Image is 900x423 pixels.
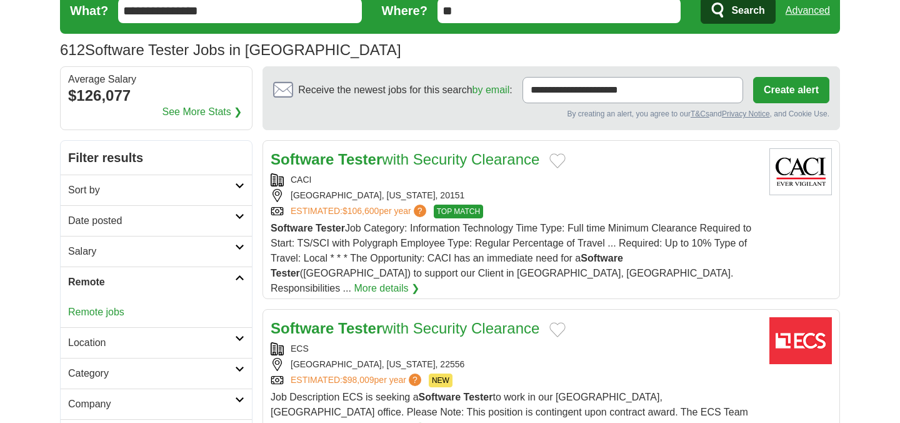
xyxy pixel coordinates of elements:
[434,205,483,218] span: TOP MATCH
[271,358,759,371] div: [GEOGRAPHIC_DATA], [US_STATE], 22556
[68,244,235,259] h2: Salary
[68,397,235,412] h2: Company
[271,223,313,233] strong: Software
[691,110,709,118] a: T&Cs
[342,206,379,216] span: $106,600
[429,374,452,387] span: NEW
[419,392,461,402] strong: Software
[68,213,235,228] h2: Date posted
[68,275,235,290] h2: Remote
[342,375,374,385] span: $98,009
[68,74,244,84] div: Average Salary
[61,327,252,358] a: Location
[271,151,334,168] strong: Software
[298,83,512,98] span: Receive the newest jobs for this search :
[722,110,770,118] a: Privacy Notice
[61,205,252,236] a: Date posted
[338,320,382,337] strong: Tester
[162,104,242,120] a: See More Stats ❯
[338,151,382,168] strong: Tester
[472,84,510,95] a: by email
[61,175,252,205] a: Sort by
[769,317,832,364] img: ECS Federal logo
[316,223,345,233] strong: Tester
[354,281,419,296] a: More details ❯
[68,84,244,107] div: $126,077
[61,358,252,389] a: Category
[409,374,421,386] span: ?
[291,205,429,218] a: ESTIMATED:$106,600per year?
[291,374,424,387] a: ESTIMATED:$98,009per year?
[271,320,334,337] strong: Software
[68,335,235,350] h2: Location
[60,41,401,58] h1: Software Tester Jobs in [GEOGRAPHIC_DATA]
[68,366,235,381] h2: Category
[291,175,311,185] a: CACI
[549,153,566,168] button: Add to favorite jobs
[70,1,108,20] label: What?
[769,148,832,195] img: CACI International logo
[60,39,85,61] span: 612
[271,189,759,202] div: [GEOGRAPHIC_DATA], [US_STATE], 20151
[68,307,124,317] a: Remote jobs
[271,320,539,337] a: Software Testerwith Security Clearance
[414,205,426,217] span: ?
[61,267,252,297] a: Remote
[382,1,427,20] label: Where?
[61,389,252,419] a: Company
[61,141,252,175] h2: Filter results
[271,268,300,278] strong: Tester
[549,322,566,337] button: Add to favorite jobs
[753,77,829,103] button: Create alert
[61,236,252,267] a: Salary
[581,253,623,263] strong: Software
[68,183,235,198] h2: Sort by
[464,392,493,402] strong: Tester
[271,223,751,293] span: Job Category: Information Technology Time Type: Full time Minimum Clearance Required to Start: TS...
[271,151,539,168] a: Software Testerwith Security Clearance
[291,344,309,354] a: ECS
[273,108,829,120] div: By creating an alert, you agree to our and , and Cookie Use.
